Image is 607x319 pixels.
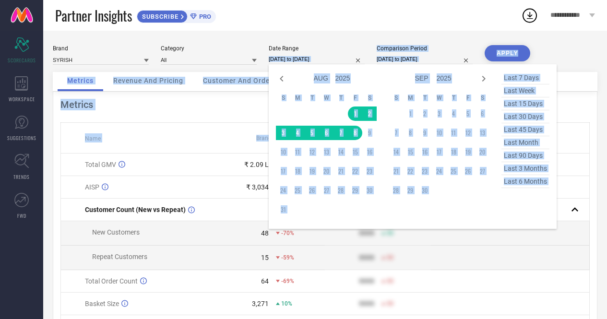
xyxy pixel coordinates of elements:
[389,183,403,198] td: Sun Sep 28 2025
[276,126,290,140] td: Sun Aug 03 2025
[348,126,362,140] td: Fri Aug 08 2025
[290,164,305,178] td: Mon Aug 18 2025
[501,123,549,136] span: last 45 days
[319,94,333,102] th: Wednesday
[377,45,473,52] div: Comparison Period
[475,106,489,121] td: Sat Sep 06 2025
[269,54,365,64] input: Select date range
[432,145,446,159] td: Wed Sep 17 2025
[85,300,119,307] span: Basket Size
[432,126,446,140] td: Wed Sep 10 2025
[319,164,333,178] td: Wed Aug 20 2025
[403,164,417,178] td: Mon Sep 22 2025
[446,106,461,121] td: Thu Sep 04 2025
[501,175,549,188] span: last 6 months
[333,145,348,159] td: Thu Aug 14 2025
[501,97,549,110] span: last 15 days
[53,45,149,52] div: Brand
[281,230,294,236] span: -70%
[501,162,549,175] span: last 3 months
[276,202,290,217] td: Sun Aug 31 2025
[85,135,101,142] span: Name
[203,77,276,84] span: Customer And Orders
[362,106,377,121] td: Sat Aug 02 2025
[290,145,305,159] td: Mon Aug 11 2025
[333,94,348,102] th: Thursday
[403,106,417,121] td: Mon Sep 01 2025
[305,94,319,102] th: Tuesday
[475,164,489,178] td: Sat Sep 27 2025
[67,77,94,84] span: Metrics
[475,145,489,159] td: Sat Sep 20 2025
[113,77,183,84] span: Revenue And Pricing
[256,135,288,142] span: Brand Value
[359,277,374,285] div: 9999
[319,183,333,198] td: Wed Aug 27 2025
[501,84,549,97] span: last week
[261,229,269,237] div: 48
[244,161,269,168] div: ₹ 2.09 L
[85,206,186,213] span: Customer Count (New vs Repeat)
[446,145,461,159] td: Thu Sep 18 2025
[333,164,348,178] td: Thu Aug 21 2025
[403,126,417,140] td: Mon Sep 08 2025
[246,183,269,191] div: ₹ 3,034
[161,45,257,52] div: Category
[333,126,348,140] td: Thu Aug 07 2025
[389,126,403,140] td: Sun Sep 07 2025
[17,212,26,219] span: FWD
[7,134,36,142] span: SUGGESTIONS
[417,94,432,102] th: Tuesday
[403,145,417,159] td: Mon Sep 15 2025
[387,300,393,307] span: 50
[348,164,362,178] td: Fri Aug 22 2025
[417,126,432,140] td: Tue Sep 09 2025
[387,278,393,284] span: 50
[9,95,35,103] span: WORKSPACE
[362,94,377,102] th: Saturday
[485,45,530,61] button: APPLY
[276,183,290,198] td: Sun Aug 24 2025
[333,183,348,198] td: Thu Aug 28 2025
[362,126,377,140] td: Sat Aug 09 2025
[417,145,432,159] td: Tue Sep 16 2025
[281,254,294,261] span: -59%
[362,164,377,178] td: Sat Aug 23 2025
[305,145,319,159] td: Tue Aug 12 2025
[55,6,132,25] span: Partner Insights
[60,99,590,110] div: Metrics
[387,254,393,261] span: 50
[290,126,305,140] td: Mon Aug 04 2025
[276,145,290,159] td: Sun Aug 10 2025
[8,57,36,64] span: SCORECARDS
[446,126,461,140] td: Thu Sep 11 2025
[305,164,319,178] td: Tue Aug 19 2025
[269,45,365,52] div: Date Range
[461,94,475,102] th: Friday
[261,277,269,285] div: 64
[389,164,403,178] td: Sun Sep 21 2025
[403,183,417,198] td: Mon Sep 29 2025
[281,278,294,284] span: -69%
[348,106,362,121] td: Fri Aug 01 2025
[432,164,446,178] td: Wed Sep 24 2025
[137,13,181,20] span: SUBSCRIBE
[359,229,374,237] div: 9999
[348,145,362,159] td: Fri Aug 15 2025
[305,126,319,140] td: Tue Aug 05 2025
[252,300,269,307] div: 3,271
[417,106,432,121] td: Tue Sep 02 2025
[305,183,319,198] td: Tue Aug 26 2025
[461,126,475,140] td: Fri Sep 12 2025
[319,145,333,159] td: Wed Aug 13 2025
[417,164,432,178] td: Tue Sep 23 2025
[501,149,549,162] span: last 90 days
[403,94,417,102] th: Monday
[197,13,211,20] span: PRO
[446,94,461,102] th: Thursday
[521,7,538,24] div: Open download list
[461,164,475,178] td: Fri Sep 26 2025
[389,145,403,159] td: Sun Sep 14 2025
[85,183,99,191] span: AISP
[290,183,305,198] td: Mon Aug 25 2025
